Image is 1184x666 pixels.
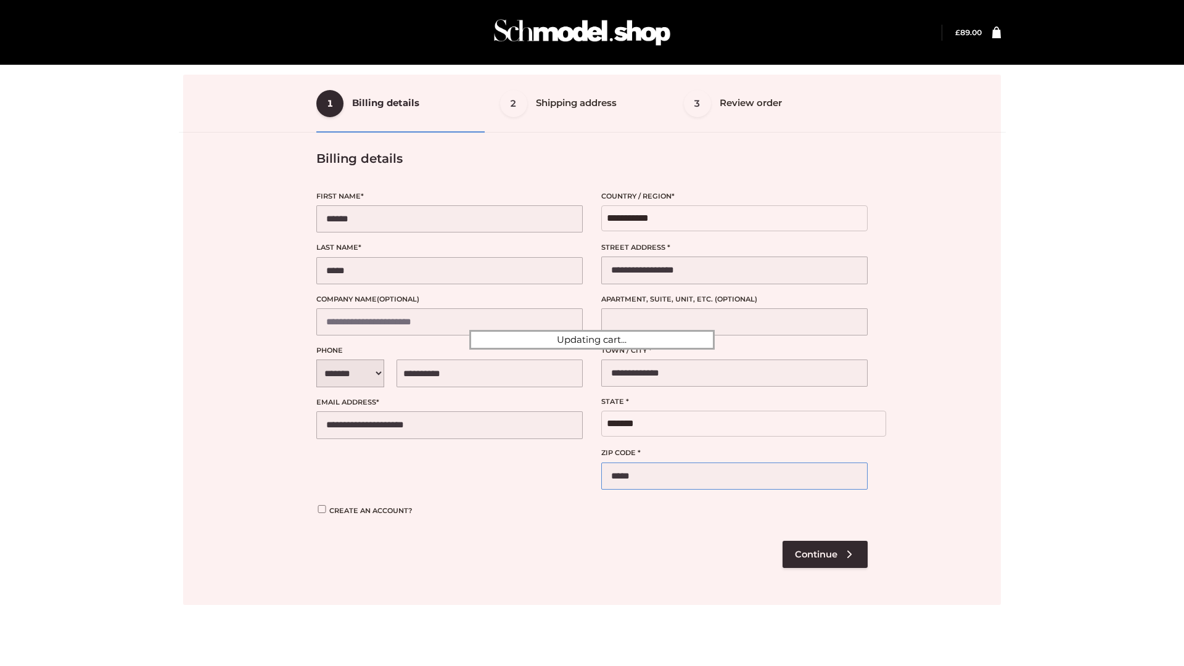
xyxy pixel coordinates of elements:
div: Updating cart... [469,330,715,350]
bdi: 89.00 [955,28,982,37]
span: £ [955,28,960,37]
a: £89.00 [955,28,982,37]
img: Schmodel Admin 964 [490,8,675,57]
